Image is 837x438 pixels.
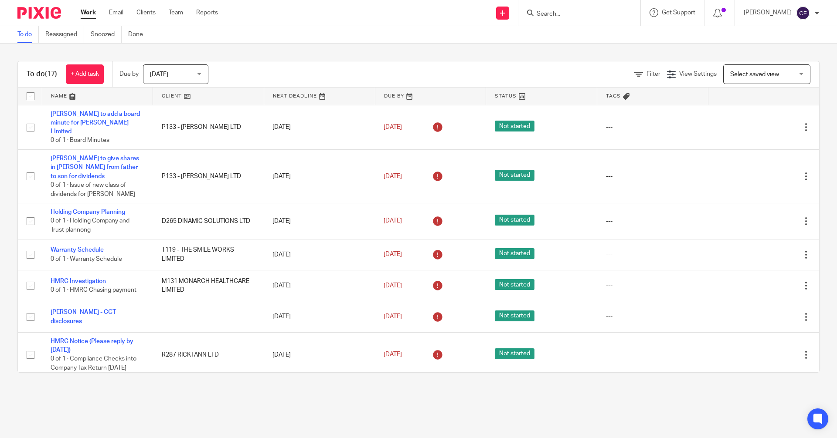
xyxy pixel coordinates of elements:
[606,350,700,359] div: ---
[495,248,534,259] span: Not started
[384,173,402,179] span: [DATE]
[264,332,375,377] td: [DATE]
[606,217,700,226] div: ---
[495,215,534,226] span: Not started
[51,138,109,144] span: 0 of 1 · Board Minutes
[153,332,264,377] td: R287 RICKTANN LTD
[495,279,534,290] span: Not started
[264,203,375,239] td: [DATE]
[606,94,621,98] span: Tags
[606,172,700,181] div: ---
[150,71,168,77] span: [DATE]
[606,250,700,259] div: ---
[744,8,792,17] p: [PERSON_NAME]
[109,8,123,17] a: Email
[45,71,57,77] span: (17)
[51,182,135,197] span: 0 of 1 · Issue of new class of dividends for [PERSON_NAME]
[51,338,133,353] a: HMRC Notice (Please reply by [DATE])
[384,352,402,358] span: [DATE]
[495,121,534,131] span: Not started
[536,10,614,18] input: Search
[51,218,129,233] span: 0 of 1 · Holding Company and Trust plannong
[51,209,125,215] a: Holding Company Planning
[119,70,139,78] p: Due by
[51,256,122,262] span: 0 of 1 · Warranty Schedule
[51,309,116,324] a: [PERSON_NAME] - CGT disclosures
[27,70,57,79] h1: To do
[495,170,534,181] span: Not started
[17,26,39,43] a: To do
[81,8,96,17] a: Work
[153,270,264,301] td: M131 MONARCH HEALTHCARE LIMITED
[679,71,717,77] span: View Settings
[606,312,700,321] div: ---
[646,71,660,77] span: Filter
[196,8,218,17] a: Reports
[153,150,264,203] td: P133 - [PERSON_NAME] LTD
[51,278,106,284] a: HMRC Investigation
[495,310,534,321] span: Not started
[17,7,61,19] img: Pixie
[51,111,140,135] a: [PERSON_NAME] to add a board minute for [PERSON_NAME] LImited
[66,64,104,84] a: + Add task
[264,301,375,332] td: [DATE]
[264,239,375,270] td: [DATE]
[384,283,402,289] span: [DATE]
[730,71,779,77] span: Select saved view
[45,26,84,43] a: Reassigned
[606,281,700,290] div: ---
[264,270,375,301] td: [DATE]
[264,150,375,203] td: [DATE]
[51,287,136,293] span: 0 of 1 · HMRC Chasing payment
[606,123,700,131] div: ---
[136,8,156,17] a: Clients
[384,252,402,258] span: [DATE]
[153,105,264,150] td: P133 - [PERSON_NAME] LTD
[51,356,136,371] span: 0 of 1 · Compliance Checks into Company Tax Return [DATE]
[796,6,810,20] img: svg%3E
[91,26,122,43] a: Snoozed
[153,239,264,270] td: T119 - THE SMILE WORKS LIMITED
[384,313,402,320] span: [DATE]
[384,218,402,224] span: [DATE]
[128,26,150,43] a: Done
[51,155,139,179] a: [PERSON_NAME] to give shares in [PERSON_NAME] from father to son for dividends
[169,8,183,17] a: Team
[264,105,375,150] td: [DATE]
[51,247,104,253] a: Warranty Schedule
[384,124,402,130] span: [DATE]
[495,348,534,359] span: Not started
[662,10,695,16] span: Get Support
[153,203,264,239] td: D265 DINAMIC SOLUTIONS LTD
